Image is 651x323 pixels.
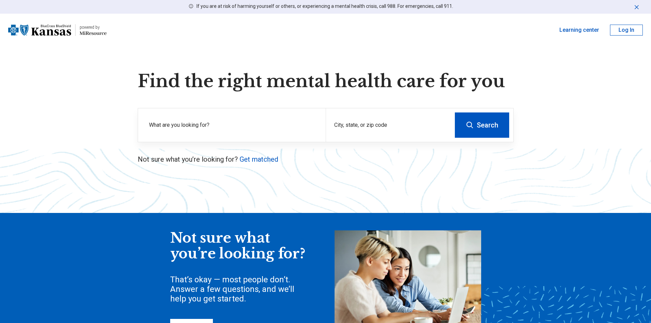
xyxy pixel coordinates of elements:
h1: Find the right mental health care for you [138,71,514,92]
div: powered by [80,24,107,30]
button: Dismiss [633,3,640,11]
div: Not sure what you’re looking for? [170,230,307,261]
button: Search [455,112,509,138]
a: Learning center [559,26,599,34]
label: What are you looking for? [149,121,317,129]
div: That’s okay — most people don’t. Answer a few questions, and we’ll help you get started. [170,275,307,304]
p: Not sure what you’re looking for? [138,154,514,164]
p: If you are at risk of harming yourself or others, or experiencing a mental health crisis, call 98... [196,3,453,10]
img: Blue Cross Blue Shield Kansas [8,22,71,38]
a: Blue Cross Blue Shield Kansaspowered by [8,22,107,38]
button: Log In [610,25,643,36]
a: Get matched [240,155,278,163]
